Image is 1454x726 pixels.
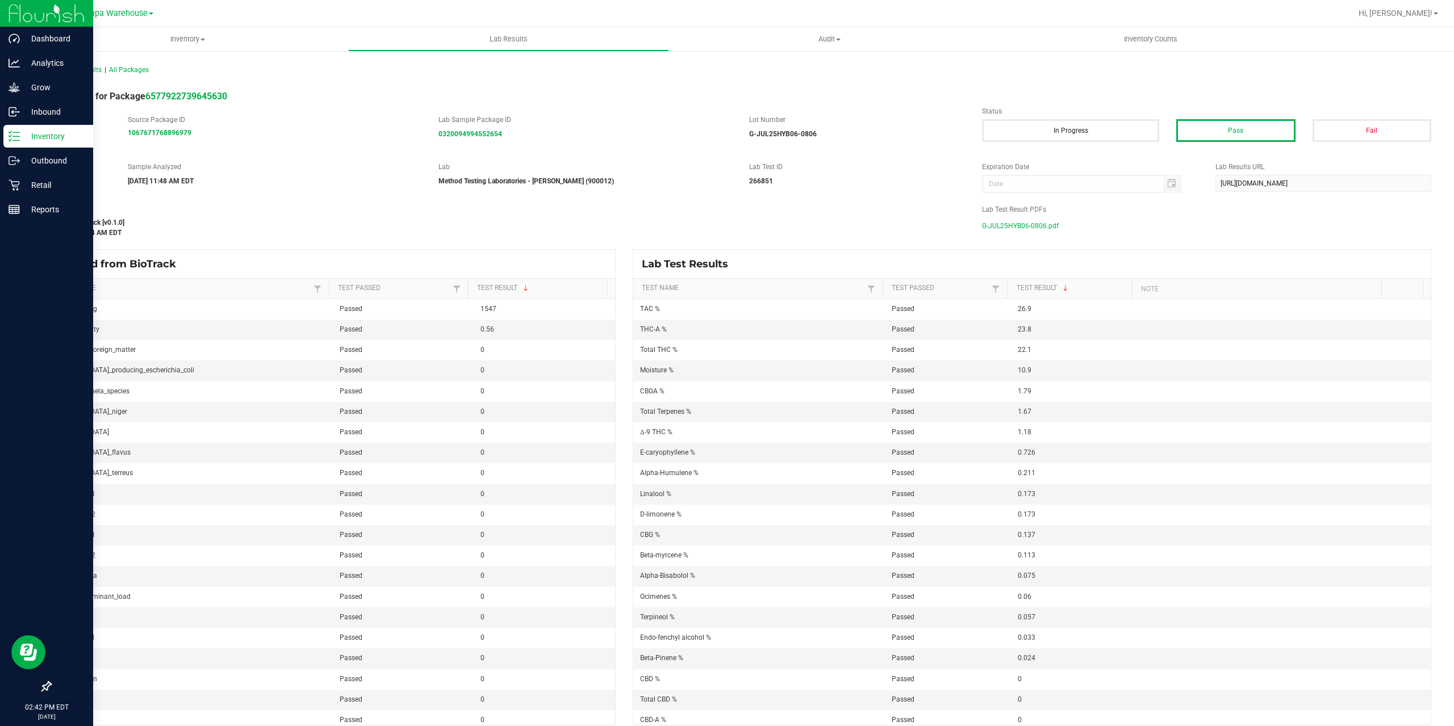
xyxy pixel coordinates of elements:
[474,34,543,44] span: Lab Results
[892,305,914,313] span: Passed
[640,510,682,518] span: D-limonene %
[481,490,484,498] span: 0
[749,130,817,138] strong: G-JUL25HYB06-0806
[982,162,1198,172] label: Expiration Date
[20,154,88,167] p: Outbound
[340,593,362,601] span: Passed
[1018,613,1035,621] span: 0.057
[340,448,362,456] span: Passed
[340,469,362,477] span: Passed
[640,633,711,641] span: Endo-fenchyl alcohol %
[128,129,191,137] a: 1067671768896979
[1018,408,1031,416] span: 1.67
[9,106,20,117] inline-svg: Inbound
[481,387,484,395] span: 0
[20,129,88,143] p: Inventory
[892,490,914,498] span: Passed
[9,155,20,166] inline-svg: Outbound
[642,258,737,270] span: Lab Test Results
[640,551,688,559] span: Beta-myrcene %
[5,702,88,712] p: 02:42 PM EDT
[892,633,914,641] span: Passed
[892,675,914,683] span: Passed
[5,712,88,721] p: [DATE]
[892,428,914,436] span: Passed
[864,282,878,296] a: Filter
[9,179,20,191] inline-svg: Retail
[20,81,88,94] p: Grow
[640,448,695,456] span: E-caryophyllene %
[1018,325,1031,333] span: 23.8
[340,325,362,333] span: Passed
[640,695,677,703] span: Total CBD %
[340,716,362,724] span: Passed
[1018,490,1035,498] span: 0.173
[50,91,227,102] span: Lab Result for Package
[340,695,362,703] span: Passed
[749,177,773,185] strong: 266851
[59,258,185,270] span: Synced from BioTrack
[1018,551,1035,559] span: 0.113
[340,572,362,580] span: Passed
[669,27,990,51] a: Audit
[892,387,914,395] span: Passed
[9,57,20,69] inline-svg: Analytics
[20,32,88,45] p: Dashboard
[989,282,1002,296] a: Filter
[20,203,88,216] p: Reports
[11,635,45,669] iframe: Resource center
[145,91,227,102] a: 6577922739645630
[340,387,362,395] span: Passed
[1313,119,1431,142] button: Fail
[1176,119,1295,142] button: Pass
[128,177,194,185] strong: [DATE] 11:48 AM EDT
[311,282,324,296] a: Filter
[57,346,136,354] span: filth_feces_foreign_matter
[481,366,484,374] span: 0
[521,284,530,293] span: Sortable
[1018,572,1035,580] span: 0.075
[892,448,914,456] span: Passed
[892,284,989,293] a: Test PassedSortable
[1018,695,1022,703] span: 0
[640,325,667,333] span: THC-A %
[1018,469,1035,477] span: 0.211
[340,510,362,518] span: Passed
[57,387,129,395] span: any_salmonela_species
[1018,428,1031,436] span: 1.18
[481,695,484,703] span: 0
[640,572,695,580] span: Alpha-Bisabolol %
[78,9,148,18] span: Tampa Warehouse
[481,675,484,683] span: 0
[340,531,362,539] span: Passed
[50,204,965,215] label: Last Modified
[1109,34,1193,44] span: Inventory Counts
[892,531,914,539] span: Passed
[9,131,20,142] inline-svg: Inventory
[481,613,484,621] span: 0
[640,716,666,724] span: CBD-A %
[1018,593,1031,601] span: 0.06
[642,284,864,293] a: Test NameSortable
[27,27,348,51] a: Inventory
[481,593,484,601] span: 0
[1018,510,1035,518] span: 0.173
[640,593,677,601] span: Ocimenes %
[20,105,88,119] p: Inbound
[1018,633,1035,641] span: 0.033
[20,178,88,192] p: Retail
[481,448,484,456] span: 0
[340,613,362,621] span: Passed
[481,531,484,539] span: 0
[892,593,914,601] span: Passed
[340,633,362,641] span: Passed
[57,469,133,477] span: [MEDICAL_DATA]_terreus
[340,654,362,662] span: Passed
[1061,284,1070,293] span: Sortable
[1359,9,1432,18] span: Hi, [PERSON_NAME]!
[640,469,699,477] span: Alpha-Humulene %
[20,56,88,70] p: Analytics
[57,593,131,601] span: total_contaminant_load
[1018,654,1035,662] span: 0.024
[670,34,989,44] span: Audit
